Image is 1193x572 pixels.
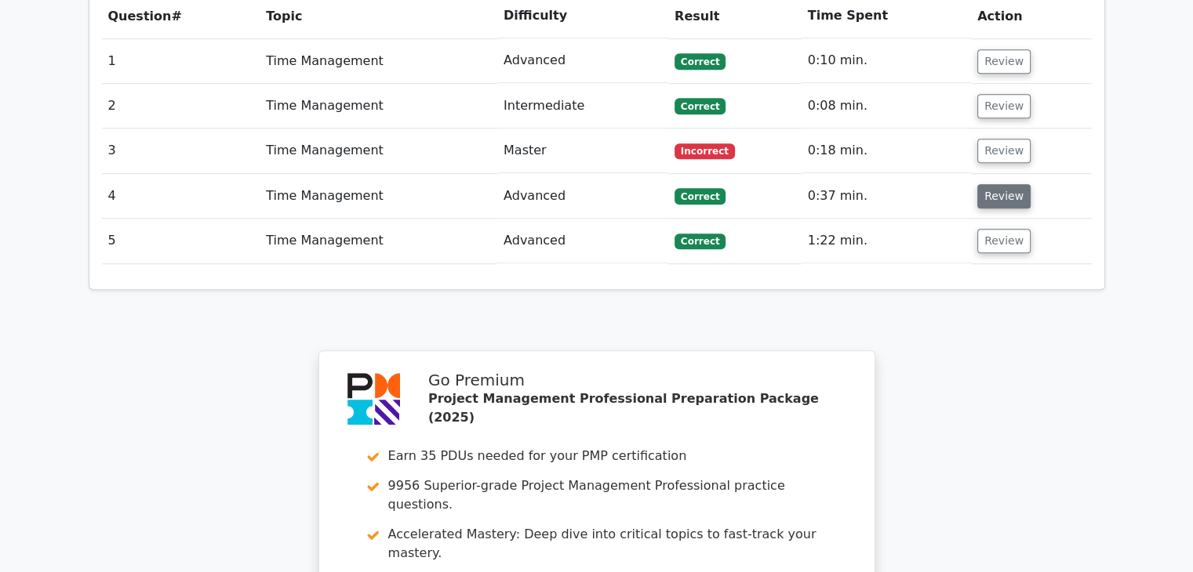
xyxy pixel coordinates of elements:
td: Time Management [260,174,497,219]
td: 2 [102,84,260,129]
td: 4 [102,174,260,219]
button: Review [977,229,1031,253]
td: 0:18 min. [802,129,971,173]
td: Time Management [260,38,497,83]
span: Correct [675,98,726,114]
td: Advanced [497,174,668,219]
td: 0:37 min. [802,174,971,219]
td: Intermediate [497,84,668,129]
td: Time Management [260,84,497,129]
span: Question [108,9,172,24]
td: Time Management [260,219,497,263]
td: 1 [102,38,260,83]
td: 0:08 min. [802,84,971,129]
span: Correct [675,234,726,249]
td: Time Management [260,129,497,173]
button: Review [977,139,1031,163]
td: 5 [102,219,260,263]
span: Correct [675,188,726,204]
span: Incorrect [675,143,735,159]
td: 0:10 min. [802,38,971,83]
td: 3 [102,129,260,173]
td: Advanced [497,219,668,263]
td: Advanced [497,38,668,83]
button: Review [977,49,1031,74]
span: Correct [675,53,726,69]
button: Review [977,184,1031,208]
td: 1:22 min. [802,219,971,263]
td: Master [497,129,668,173]
button: Review [977,94,1031,118]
